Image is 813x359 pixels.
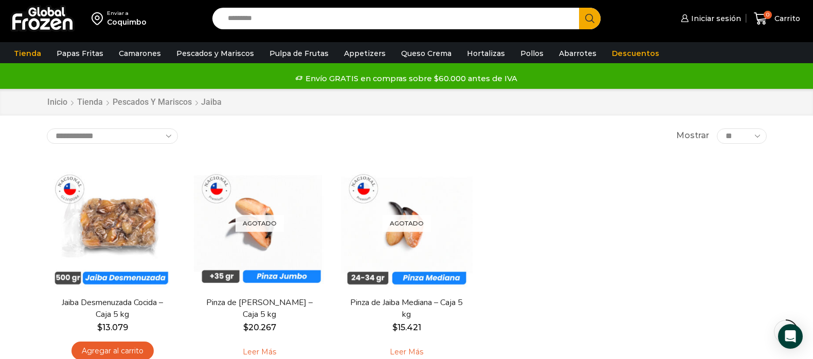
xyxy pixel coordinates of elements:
[97,323,128,332] bdi: 13.079
[243,323,276,332] bdi: 20.267
[751,7,803,31] a: 0 Carrito
[9,44,46,63] a: Tienda
[764,11,772,19] span: 0
[201,97,222,107] h1: Jaiba
[392,323,398,332] span: $
[92,10,107,27] img: address-field-icon.svg
[53,297,171,320] a: Jaiba Desmenuzada Cocida – Caja 5 kg
[339,44,391,63] a: Appetizers
[51,44,109,63] a: Papas Fritas
[554,44,602,63] a: Abarrotes
[107,17,147,27] div: Coquimbo
[107,10,147,17] div: Enviar a
[392,323,421,332] bdi: 15.421
[607,44,664,63] a: Descuentos
[47,97,222,108] nav: Breadcrumb
[264,44,334,63] a: Pulpa de Frutas
[243,323,248,332] span: $
[47,128,178,144] select: Pedido de la tienda
[77,97,103,108] a: Tienda
[778,324,803,349] div: Open Intercom Messenger
[383,215,431,232] p: Agotado
[347,297,465,320] a: Pinza de Jaiba Mediana – Caja 5 kg
[515,44,549,63] a: Pollos
[114,44,166,63] a: Camarones
[689,13,741,24] span: Iniciar sesión
[236,215,284,232] p: Agotado
[678,8,741,29] a: Iniciar sesión
[462,44,510,63] a: Hortalizas
[676,130,709,142] span: Mostrar
[396,44,457,63] a: Queso Crema
[112,97,192,108] a: Pescados y Mariscos
[579,8,601,29] button: Search button
[772,13,800,24] span: Carrito
[200,297,318,320] a: Pinza de [PERSON_NAME] – Caja 5 kg
[171,44,259,63] a: Pescados y Mariscos
[97,323,102,332] span: $
[47,97,68,108] a: Inicio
